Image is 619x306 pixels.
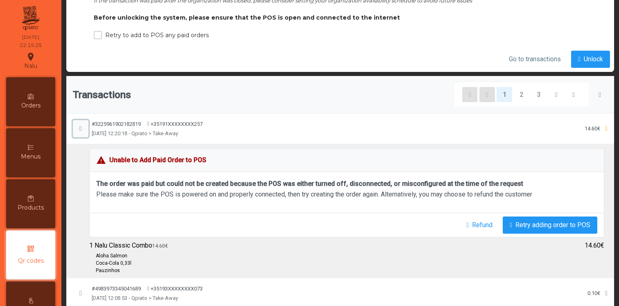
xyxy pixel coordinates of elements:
[96,252,127,259] span: Aloha Salmon
[472,220,492,230] span: Refund
[96,259,131,267] span: Coca-Cola 0,33l
[96,180,523,188] span: The order was paid but could not be created because the POS was either turned off, disconnected, ...
[92,294,178,302] span: [DATE] 12:08:53 - Qpiato > Take-Away
[585,125,600,132] div: 14.60€
[22,34,39,41] div: [DATE]
[26,245,36,255] i: qr_code
[151,285,203,293] span: +35193XXXXXXXX073
[92,120,141,128] div: #3225961902182819
[571,51,610,68] button: Unlock
[21,101,41,110] span: Orders
[152,243,168,249] span: 14.60€
[96,155,106,165] mat-icon: warning
[584,54,603,64] span: Unlock
[459,217,499,234] button: Refund
[73,87,131,102] span: Transactions
[587,289,600,297] div: 0.10€
[503,217,597,234] button: Retry adding order to POS
[497,87,512,103] button: 1
[89,241,581,250] div: 1 Nalu Classic Combo
[585,241,604,274] div: 14.60€
[18,257,44,265] span: Qr codes
[151,120,203,128] span: +35191XXXXXXXX257
[514,87,530,103] button: 2
[21,152,41,161] span: Menus
[20,42,42,49] div: 22:15:25
[96,267,120,274] span: Pauzinhos
[18,203,44,212] span: Products
[105,32,209,38] label: Retry to add to POS any paid orders
[24,51,37,71] div: Nalu
[109,155,206,165] b: Unable to Add Paid Order to POS
[92,285,141,293] div: #4983973345041689
[515,220,590,230] span: Retry adding order to POS
[531,87,547,103] button: 3
[96,190,532,198] span: Please make sure the POS is powered on and properly connected, then try creating the order again....
[20,4,41,33] img: qpiato
[26,52,36,62] i: location_on
[509,54,561,64] span: Go to transactions
[92,130,178,137] span: [DATE] 12:20:18 - Qpiato > Take-Away
[502,51,568,68] button: Go to transactions
[94,14,400,21] b: Before unlocking the system, please ensure that the POS is open and connected to the internet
